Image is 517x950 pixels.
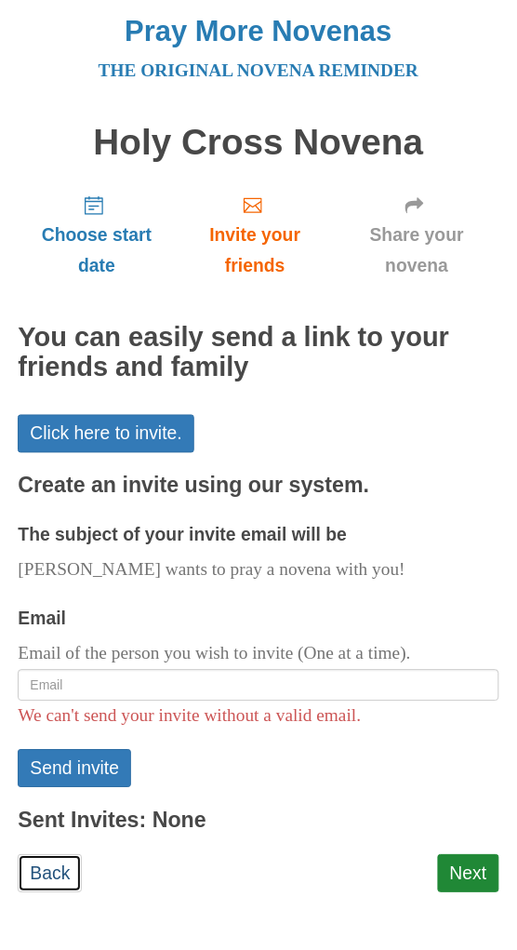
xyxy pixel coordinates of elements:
a: Back [18,855,82,893]
label: Email [18,604,66,635]
a: Share your novena [335,181,498,291]
a: Next [438,855,499,893]
input: Email [18,670,498,702]
a: The original novena reminder [99,60,419,80]
button: Send invite [18,750,131,788]
span: Choose start date [36,220,156,281]
span: Share your novena [353,220,480,281]
p: [PERSON_NAME] wants to pray a novena with you! [18,555,498,586]
a: Invite your friends [175,181,335,291]
label: The subject of your invite email will be [18,520,347,551]
p: Email of the person you wish to invite (One at a time). [18,639,498,670]
h2: You can easily send a link to your friends and family [18,323,498,382]
a: Choose start date [18,181,175,291]
h1: Holy Cross Novena [18,123,498,163]
h3: Create an invite using our system. [18,475,498,499]
a: Pray More Novenas [125,15,391,47]
h3: Sent Invites: None [18,810,498,834]
span: We can't send your invite without a valid email. [18,706,361,726]
a: Click here to invite. [18,415,194,453]
span: Invite your friends [193,220,316,281]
